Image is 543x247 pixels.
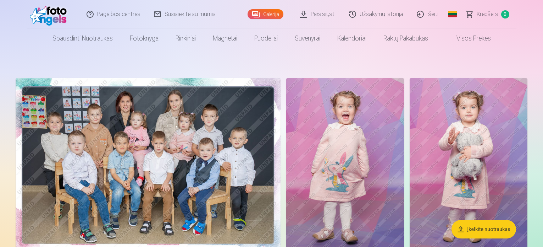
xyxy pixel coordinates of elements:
a: Puodeliai [246,28,286,48]
a: Magnetai [204,28,246,48]
a: Raktų pakabukas [375,28,437,48]
span: 0 [501,10,509,18]
a: Rinkiniai [167,28,204,48]
a: Fotoknyga [121,28,167,48]
span: Krepšelis [477,10,498,18]
a: Suvenyrai [286,28,329,48]
a: Kalendoriai [329,28,375,48]
img: /fa2 [30,3,71,26]
a: Visos prekės [437,28,499,48]
a: Spausdinti nuotraukas [44,28,121,48]
button: Įkelkite nuotraukas [451,220,516,238]
a: Galerija [248,9,283,19]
